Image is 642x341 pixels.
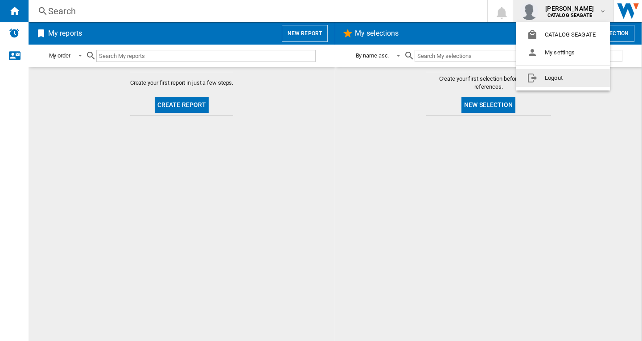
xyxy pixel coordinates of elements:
[516,69,610,87] button: Logout
[516,26,610,44] button: CATALOG SEAGATE
[516,44,610,62] button: My settings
